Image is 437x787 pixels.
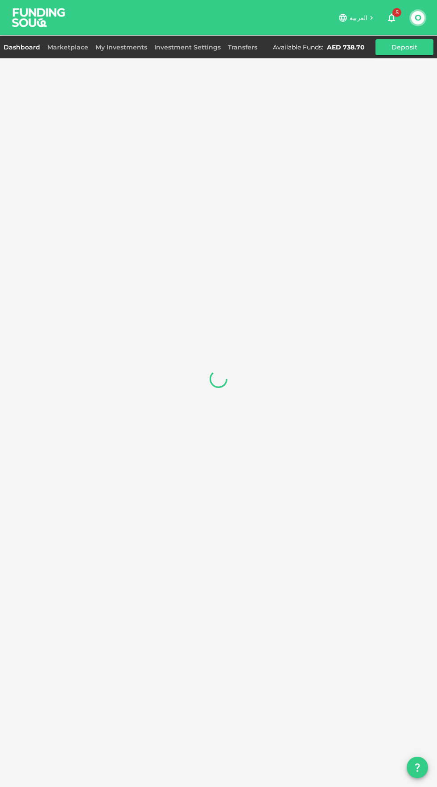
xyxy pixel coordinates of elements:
button: Deposit [375,39,433,55]
a: My Investments [92,43,151,51]
div: Available Funds : [273,43,323,51]
button: 5 [383,9,400,27]
span: العربية [350,14,367,22]
a: Transfers [224,43,261,51]
button: O [411,11,425,24]
a: Marketplace [44,43,92,51]
span: 5 [392,8,401,17]
div: AED 738.70 [327,43,365,51]
button: question [407,757,428,778]
a: Investment Settings [151,43,224,51]
a: Dashboard [4,43,44,51]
